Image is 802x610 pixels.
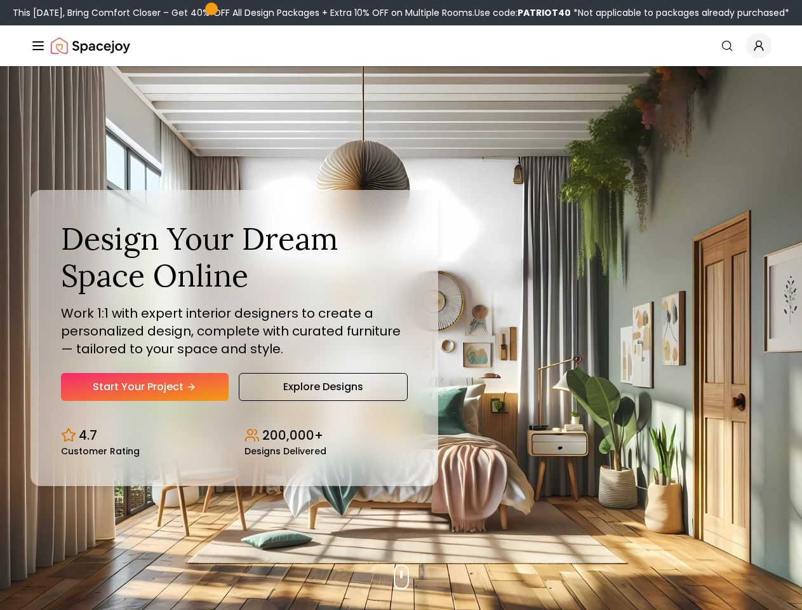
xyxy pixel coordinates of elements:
nav: Global [30,25,772,66]
span: Use code: [474,6,571,19]
small: Designs Delivered [244,447,326,456]
p: Work 1:1 with expert interior designers to create a personalized design, complete with curated fu... [61,304,408,358]
a: Explore Designs [239,373,408,401]
div: Design stats [61,416,408,456]
span: *Not applicable to packages already purchased* [571,6,789,19]
p: 200,000+ [262,426,323,444]
h1: Design Your Dream Space Online [61,220,408,294]
small: Customer Rating [61,447,140,456]
a: Start Your Project [61,373,229,401]
div: This [DATE], Bring Comfort Closer – Get 40% OFF All Design Packages + Extra 10% OFF on Multiple R... [13,6,789,19]
img: Spacejoy Logo [51,33,130,58]
b: PATRIOT40 [518,6,571,19]
p: 4.7 [79,426,97,444]
a: Spacejoy [51,33,130,58]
